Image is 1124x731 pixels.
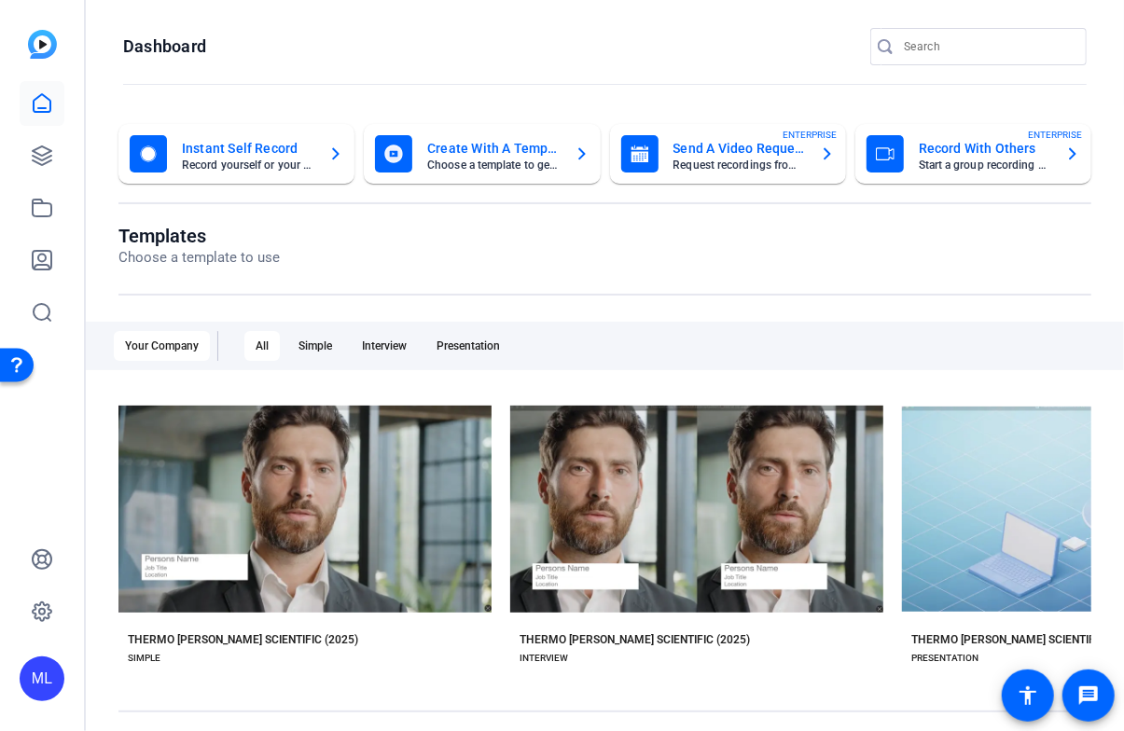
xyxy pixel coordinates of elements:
[1077,684,1100,707] mat-icon: message
[351,331,418,361] div: Interview
[425,331,511,361] div: Presentation
[123,35,206,58] h1: Dashboard
[182,159,313,171] mat-card-subtitle: Record yourself or your screen
[904,35,1072,58] input: Search
[427,137,559,159] mat-card-title: Create With A Template
[673,137,805,159] mat-card-title: Send A Video Request
[244,331,280,361] div: All
[28,30,57,59] img: blue-gradient.svg
[919,159,1050,171] mat-card-subtitle: Start a group recording session
[919,137,1050,159] mat-card-title: Record With Others
[1017,684,1039,707] mat-icon: accessibility
[673,159,805,171] mat-card-subtitle: Request recordings from anyone, anywhere
[911,651,978,666] div: PRESENTATION
[128,632,358,647] div: THERMO [PERSON_NAME] SCIENTIFIC (2025)
[520,651,568,666] div: INTERVIEW
[610,124,846,184] button: Send A Video RequestRequest recordings from anyone, anywhereENTERPRISE
[114,331,210,361] div: Your Company
[427,159,559,171] mat-card-subtitle: Choose a template to get started
[118,247,280,269] p: Choose a template to use
[118,225,280,247] h1: Templates
[182,137,313,159] mat-card-title: Instant Self Record
[1028,128,1082,142] span: ENTERPRISE
[287,331,343,361] div: Simple
[364,124,600,184] button: Create With A TemplateChoose a template to get started
[20,656,64,701] div: ML
[128,651,160,666] div: SIMPLE
[118,124,354,184] button: Instant Self RecordRecord yourself or your screen
[520,632,750,647] div: THERMO [PERSON_NAME] SCIENTIFIC (2025)
[855,124,1091,184] button: Record With OthersStart a group recording sessionENTERPRISE
[783,128,837,142] span: ENTERPRISE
